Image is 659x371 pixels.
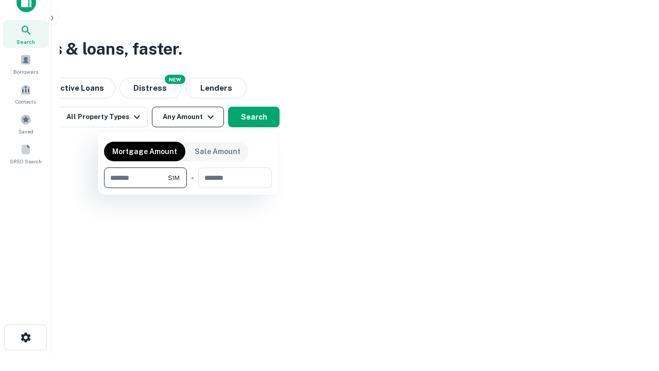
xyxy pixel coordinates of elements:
p: Mortgage Amount [112,146,177,157]
span: $1M [168,173,180,182]
iframe: Chat Widget [608,289,659,338]
div: - [191,167,194,188]
p: Sale Amount [195,146,240,157]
